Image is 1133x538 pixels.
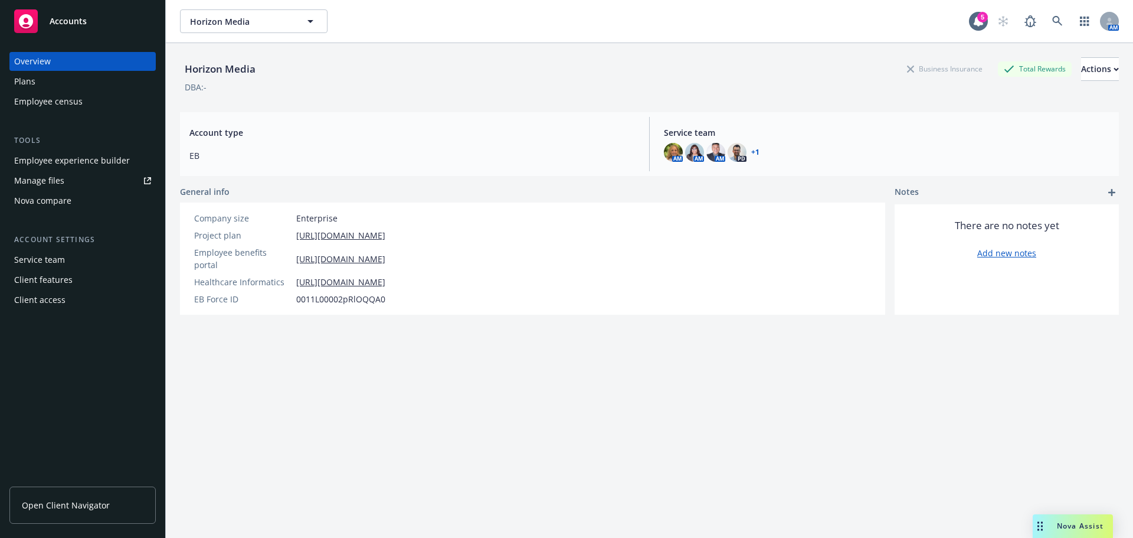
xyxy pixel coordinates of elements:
[185,81,207,93] div: DBA: -
[194,293,292,305] div: EB Force ID
[1033,514,1047,538] div: Drag to move
[14,291,66,309] div: Client access
[194,229,292,242] div: Project plan
[9,92,156,111] a: Employee census
[180,61,260,77] div: Horizon Media
[751,149,759,156] a: +1
[901,61,988,76] div: Business Insurance
[1105,185,1119,200] a: add
[50,17,87,26] span: Accounts
[14,191,71,210] div: Nova compare
[189,126,635,139] span: Account type
[998,61,1072,76] div: Total Rewards
[728,143,746,162] img: photo
[9,250,156,269] a: Service team
[9,191,156,210] a: Nova compare
[664,126,1109,139] span: Service team
[991,9,1015,33] a: Start snowing
[1046,9,1069,33] a: Search
[1019,9,1042,33] a: Report a Bug
[9,151,156,170] a: Employee experience builder
[14,52,51,71] div: Overview
[9,52,156,71] a: Overview
[296,229,385,242] a: [URL][DOMAIN_NAME]
[189,149,635,162] span: EB
[296,212,338,224] span: Enterprise
[190,15,292,28] span: Horizon Media
[296,253,385,265] a: [URL][DOMAIN_NAME]
[9,171,156,190] a: Manage files
[1073,9,1096,33] a: Switch app
[296,276,385,288] a: [URL][DOMAIN_NAME]
[9,234,156,246] div: Account settings
[9,135,156,146] div: Tools
[977,247,1036,259] a: Add new notes
[977,12,988,22] div: 5
[895,185,919,200] span: Notes
[664,143,683,162] img: photo
[14,72,35,91] div: Plans
[194,276,292,288] div: Healthcare Informatics
[14,92,83,111] div: Employee census
[180,9,328,33] button: Horizon Media
[194,246,292,271] div: Employee benefits portal
[955,219,1059,233] span: There are no notes yet
[1033,514,1113,538] button: Nova Assist
[9,291,156,309] a: Client access
[14,270,73,289] div: Client features
[14,171,64,190] div: Manage files
[14,151,130,170] div: Employee experience builder
[296,293,385,305] span: 0011L00002pRlOQQA0
[180,185,230,198] span: General info
[1081,57,1119,81] button: Actions
[22,499,110,511] span: Open Client Navigator
[1057,521,1103,531] span: Nova Assist
[9,5,156,38] a: Accounts
[706,143,725,162] img: photo
[14,250,65,269] div: Service team
[9,270,156,289] a: Client features
[685,143,704,162] img: photo
[1081,58,1119,80] div: Actions
[194,212,292,224] div: Company size
[9,72,156,91] a: Plans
